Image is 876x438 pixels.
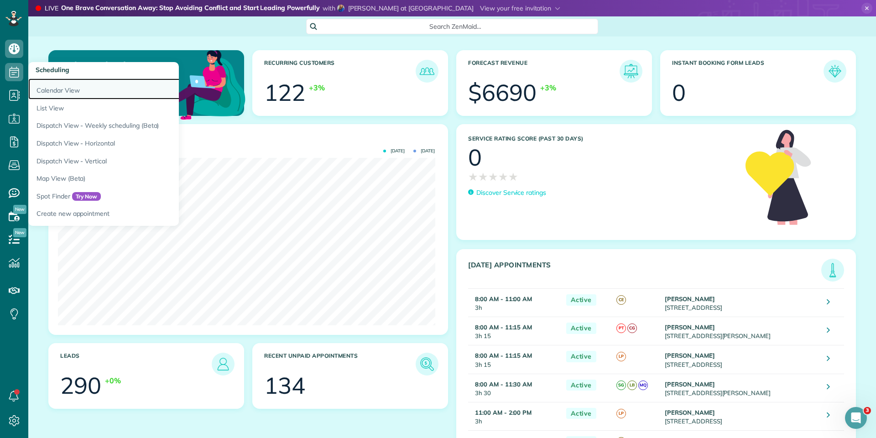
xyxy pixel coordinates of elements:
span: LP [616,352,626,361]
td: 3h [468,402,562,430]
td: 3h 15 [468,317,562,345]
h3: [DATE] Appointments [468,261,821,282]
strong: One Brave Conversation Away: Stop Avoiding Conflict and Start Leading Powerfully [61,4,320,13]
strong: [PERSON_NAME] [665,381,715,388]
td: [STREET_ADDRESS][PERSON_NAME] [662,374,820,402]
td: [STREET_ADDRESS] [662,402,820,430]
span: Active [566,294,596,306]
strong: [PERSON_NAME] [665,409,715,416]
img: icon_unpaid_appointments-47b8ce3997adf2238b356f14209ab4cced10bd1f174958f3ca8f1d0dd7fffeee.png [418,355,436,373]
span: with [323,4,335,12]
img: icon_todays_appointments-901f7ab196bb0bea1936b74009e4eb5ffbc2d2711fa7634e0d609ed5ef32b18b.png [824,261,842,279]
span: CE [616,295,626,305]
a: Discover Service ratings [468,188,546,198]
span: MQ [638,381,648,390]
span: Try Now [72,192,101,201]
strong: 8:00 AM - 11:00 AM [475,295,532,302]
a: Calendar View [28,78,256,99]
div: 122 [264,81,305,104]
h3: Service Rating score (past 30 days) [468,136,736,142]
img: icon_leads-1bed01f49abd5b7fead27621c3d59655bb73ed531f8eeb49469d10e621d6b896.png [214,355,232,373]
a: List View [28,99,256,117]
strong: 8:00 AM - 11:15 AM [475,352,532,359]
span: Active [566,323,596,334]
strong: 11:00 AM - 2:00 PM [475,409,532,416]
div: 0 [468,146,482,169]
span: ★ [468,169,478,185]
img: icon_forecast_revenue-8c13a41c7ed35a8dcfafea3cbb826a0462acb37728057bba2d056411b612bbbe.png [622,62,640,80]
strong: [PERSON_NAME] [665,352,715,359]
span: ★ [498,169,508,185]
div: 134 [264,374,305,397]
span: CG [627,323,637,333]
div: +0% [105,375,121,386]
img: icon_form_leads-04211a6a04a5b2264e4ee56bc0799ec3eb69b7e499cbb523a139df1d13a81ae0.png [826,62,844,80]
span: LP [616,409,626,418]
div: +3% [309,83,325,93]
img: dashboard_welcome-42a62b7d889689a78055ac9021e634bf52bae3f8056760290aed330b23ab8690.png [159,40,247,128]
span: Active [566,351,596,362]
span: ★ [478,169,488,185]
div: 290 [60,374,101,397]
strong: [PERSON_NAME] [665,323,715,331]
iframe: Intercom live chat [845,407,867,429]
a: Dispatch View - Vertical [28,152,256,170]
a: Dispatch View - Weekly scheduling (Beta) [28,117,256,135]
span: ★ [488,169,498,185]
span: SG [616,381,626,390]
span: ★ [508,169,518,185]
td: 3h [468,289,562,317]
td: [STREET_ADDRESS][PERSON_NAME] [662,317,820,345]
a: Spot FinderTry Now [28,188,256,205]
span: Active [566,408,596,419]
span: LB [627,381,637,390]
img: icon_recurring_customers-cf858462ba22bcd05b5a5880d41d6543d210077de5bb9ebc9590e49fd87d84ed.png [418,62,436,80]
h3: Actual Revenue this month [60,136,438,144]
h3: Instant Booking Form Leads [672,60,824,83]
p: Discover Service ratings [476,188,546,198]
td: 3h 30 [468,374,562,402]
h3: Forecast Revenue [468,60,620,83]
span: PT [616,323,626,333]
div: 0 [672,81,686,104]
span: 3 [864,407,871,414]
h3: Recent unpaid appointments [264,353,416,375]
td: 3h 15 [468,345,562,374]
td: [STREET_ADDRESS] [662,289,820,317]
h3: Leads [60,353,212,375]
p: Welcome back, [PERSON_NAME]! [58,60,182,84]
span: [DATE] [413,149,435,153]
td: [STREET_ADDRESS] [662,345,820,374]
span: [DATE] [383,149,405,153]
div: +3% [540,83,556,93]
strong: 8:00 AM - 11:30 AM [475,381,532,388]
span: Scheduling [36,66,69,74]
span: Active [566,380,596,391]
strong: 8:00 AM - 11:15 AM [475,323,532,331]
h3: Recurring Customers [264,60,416,83]
span: New [13,205,26,214]
a: Create new appointment [28,205,256,226]
span: New [13,228,26,237]
a: Map View (Beta) [28,170,256,188]
span: [PERSON_NAME] at [GEOGRAPHIC_DATA] [348,4,474,12]
a: Dispatch View - Horizontal [28,135,256,152]
strong: [PERSON_NAME] [665,295,715,302]
img: jeannie-henderson-8c0b8e17d8c72ca3852036336dec5ecdcaaf3d9fcbc0b44e9e2dbcca85b7ceab.jpg [337,5,344,12]
div: $6690 [468,81,537,104]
